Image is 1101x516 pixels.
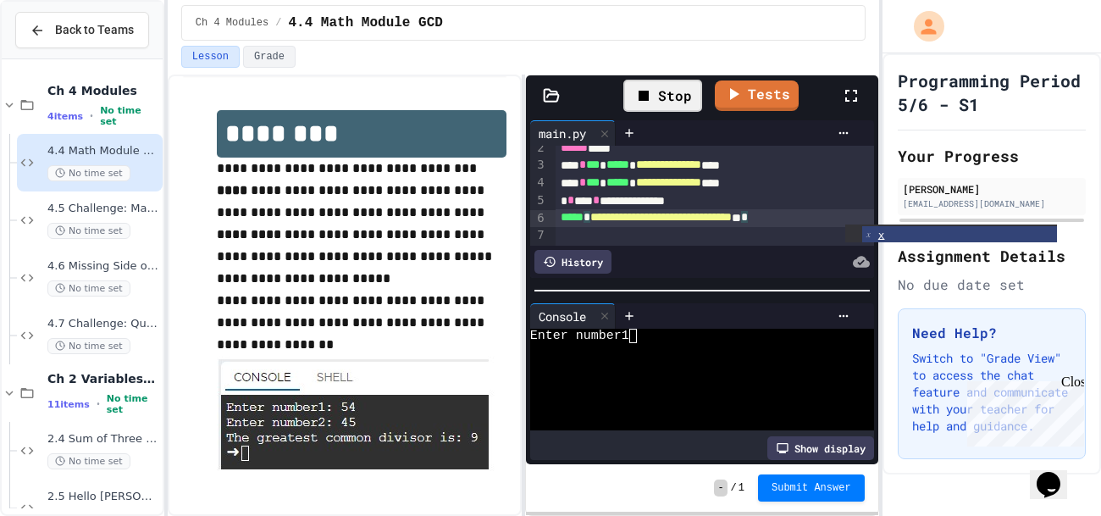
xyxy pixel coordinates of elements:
[47,223,130,239] span: No time set
[530,227,547,244] div: 7
[530,157,547,175] div: 3
[196,16,268,30] span: Ch 4 Modules
[15,12,149,48] button: Back to Teams
[772,481,851,495] span: Submit Answer
[898,244,1086,268] h2: Assignment Details
[181,46,240,68] button: Lesson
[288,13,442,33] span: 4.4 Math Module GCD
[534,250,611,274] div: History
[530,329,629,343] span: Enter number1
[903,181,1081,197] div: [PERSON_NAME]
[530,244,547,261] div: 8
[47,490,159,504] span: 2.5 Hello [PERSON_NAME]
[47,280,130,297] span: No time set
[47,453,130,469] span: No time set
[530,125,595,142] div: main.py
[47,432,159,447] span: 2.4 Sum of Three Numbers
[731,481,737,495] span: /
[47,111,83,122] span: 4 items
[47,144,159,158] span: 4.4 Math Module GCD
[758,474,865,502] button: Submit Answer
[47,259,159,274] span: 4.6 Missing Side of a Triangle
[960,375,1084,447] iframe: chat widget
[47,399,90,410] span: 11 items
[530,192,547,210] div: 5
[739,481,744,495] span: 1
[47,202,159,216] span: 4.5 Challenge: Math Module exp()
[912,350,1071,435] p: Switch to "Grade View" to access the chat feature and communicate with your teacher for help and ...
[845,225,1057,242] ul: Completions
[903,197,1081,210] div: [EMAIL_ADDRESS][DOMAIN_NAME]
[243,46,296,68] button: Grade
[7,7,117,108] div: Chat with us now!Close
[47,165,130,181] span: No time set
[530,120,616,146] div: main.py
[100,105,159,127] span: No time set
[530,308,595,325] div: Console
[1030,448,1084,499] iframe: chat widget
[896,7,949,46] div: My Account
[623,80,702,112] div: Stop
[898,144,1086,168] h2: Your Progress
[530,140,547,158] div: 2
[715,80,799,111] a: Tests
[47,371,159,386] span: Ch 2 Variables, Statements & Expressions
[47,317,159,331] span: 4.7 Challenge: Quadratic Formula
[47,338,130,354] span: No time set
[530,175,547,192] div: 4
[898,275,1086,295] div: No due date set
[530,210,547,228] div: 6
[275,16,281,30] span: /
[530,303,616,329] div: Console
[714,480,727,497] span: -
[55,21,134,39] span: Back to Teams
[90,109,93,123] span: •
[97,397,100,411] span: •
[107,393,159,415] span: No time set
[767,436,874,460] div: Show display
[898,69,1086,116] h1: Programming Period 5/6 - S1
[47,83,159,98] span: Ch 4 Modules
[912,323,1071,343] h3: Need Help?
